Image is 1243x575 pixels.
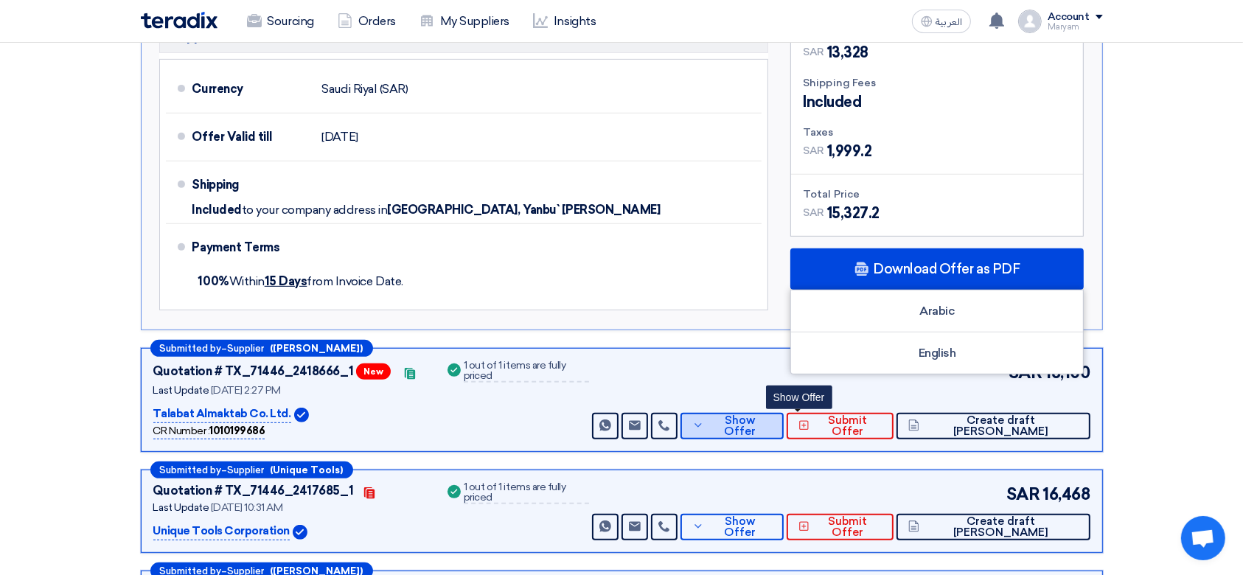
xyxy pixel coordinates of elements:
span: Last Update [153,384,209,397]
a: Orders [326,5,408,38]
span: 1,999.2 [827,140,872,162]
div: Saudi Riyal (SAR) [322,75,408,103]
div: Arabic [791,290,1083,332]
span: Submitted by [160,344,222,353]
span: SAR [803,143,824,158]
p: Unique Tools Corporation [153,523,290,540]
img: profile_test.png [1018,10,1042,33]
div: Account [1048,11,1090,24]
div: Shipping Fees [803,75,1071,91]
b: (Unique Tools) [271,465,344,475]
a: Sourcing [235,5,326,38]
div: Open chat [1181,516,1225,560]
span: Download Offer as PDF [873,262,1020,276]
div: Shipping [192,167,310,203]
span: Create draft [PERSON_NAME] [923,415,1078,437]
span: SAR [1006,482,1040,506]
span: Show Offer [708,415,772,437]
button: Create draft [PERSON_NAME] [896,413,1090,439]
button: العربية [912,10,971,33]
div: 1 out of 1 items are fully priced [464,482,589,504]
img: Verified Account [293,525,307,540]
span: 16,100 [1045,360,1090,385]
div: – [150,461,353,478]
div: CR Number : [153,423,265,439]
b: ([PERSON_NAME]) [271,344,363,353]
span: Within from Invoice Date. [198,274,403,288]
div: – [150,340,373,357]
div: Show Offer [766,386,832,409]
div: Total Price [803,187,1071,202]
span: العربية [936,17,962,27]
button: Show Offer [680,413,784,439]
span: 15,327.2 [827,202,880,224]
div: Offer Valid till [192,119,310,155]
div: Taxes [803,125,1071,140]
span: 16,468 [1042,482,1090,506]
a: Insights [521,5,607,38]
span: Supplier [228,465,265,475]
button: Submit Offer [787,413,894,439]
span: Create draft [PERSON_NAME] [923,516,1078,538]
p: Talabat Almaktab Co. Ltd. [153,405,291,423]
u: 15 Days [265,274,307,288]
span: New [356,363,391,380]
span: [DATE] 10:31 AM [211,501,283,514]
span: to your company address in [242,203,388,217]
span: Submitted by [160,465,222,475]
span: Included [192,203,242,217]
div: Quotation # TX_71446_2417685_1 [153,482,354,500]
button: Show Offer [680,514,784,540]
strong: 100% [198,274,229,288]
div: Payment Terms [192,230,745,265]
span: Included [803,91,861,113]
img: Teradix logo [141,12,217,29]
img: Verified Account [294,408,309,422]
div: English [791,332,1083,374]
span: 13,328 [827,41,868,63]
span: [GEOGRAPHIC_DATA], Yanbu` [PERSON_NAME] [387,203,660,217]
span: Submit Offer [813,516,882,538]
a: My Suppliers [408,5,521,38]
span: Show Offer [708,516,772,538]
button: Submit Offer [787,514,894,540]
div: Currency [192,72,310,107]
div: Maryam [1048,23,1103,31]
span: SAR [803,205,824,220]
div: Quotation # TX_71446_2418666_1 [153,363,354,380]
div: 1 out of 1 items are fully priced [464,360,589,383]
span: [DATE] [322,130,358,144]
span: [DATE] 2:27 PM [211,384,281,397]
span: Supplier [228,344,265,353]
button: Create draft [PERSON_NAME] [896,514,1090,540]
span: Last Update [153,501,209,514]
span: Submit Offer [813,415,882,437]
span: SAR [803,44,824,60]
b: 1010199686 [209,425,265,437]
